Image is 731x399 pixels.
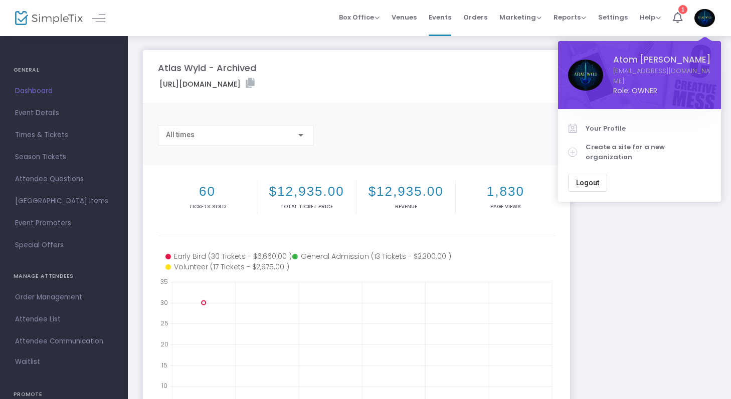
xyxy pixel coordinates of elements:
[15,313,113,326] span: Attendee List
[15,291,113,304] span: Order Management
[568,174,607,192] button: Logout
[15,129,113,142] span: Times & Tickets
[613,86,711,96] span: Role: OWNER
[15,195,113,208] span: [GEOGRAPHIC_DATA] Items
[339,13,380,22] span: Box Office
[15,239,113,252] span: Special Offers
[15,335,113,348] span: Attendee Communication
[159,78,255,90] label: [URL][DOMAIN_NAME]
[259,203,354,210] p: Total Ticket Price
[392,5,417,30] span: Venues
[613,54,711,66] span: Atom [PERSON_NAME]
[161,381,167,390] text: 10
[15,107,113,120] span: Event Details
[160,319,168,327] text: 25
[586,142,711,162] span: Create a site for a new organization
[166,131,195,139] span: All times
[161,360,167,369] text: 15
[598,5,628,30] span: Settings
[15,357,40,367] span: Waitlist
[160,184,255,199] h2: 60
[259,184,354,199] h2: $12,935.00
[429,5,451,30] span: Events
[586,124,711,134] span: Your Profile
[678,3,687,12] div: 1
[158,61,256,75] m-panel-title: Atlas Wyld - Archived
[640,13,661,22] span: Help
[358,203,453,210] p: Revenue
[358,184,453,199] h2: $12,935.00
[463,5,487,30] span: Orders
[160,340,168,348] text: 20
[554,13,586,22] span: Reports
[14,266,114,286] h4: MANAGE ATTENDEES
[160,277,168,286] text: 35
[15,173,113,186] span: Attendee Questions
[458,184,553,199] h2: 1,830
[458,203,553,210] p: Page Views
[14,60,114,80] h4: GENERAL
[160,203,255,210] p: Tickets sold
[568,138,711,166] a: Create a site for a new organization
[568,119,711,138] a: Your Profile
[15,85,113,98] span: Dashboard
[499,13,541,22] span: Marketing
[15,151,113,164] span: Season Tickets
[613,66,711,86] a: [EMAIL_ADDRESS][DOMAIN_NAME]
[160,298,168,306] text: 30
[15,217,113,230] span: Event Promoters
[576,179,599,187] span: Logout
